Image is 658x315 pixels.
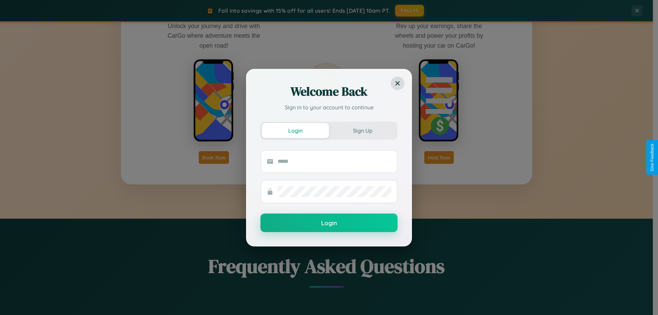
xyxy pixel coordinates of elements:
[260,214,398,232] button: Login
[262,123,329,138] button: Login
[260,83,398,100] h2: Welcome Back
[650,144,655,171] div: Give Feedback
[260,103,398,111] p: Sign in to your account to continue
[329,123,396,138] button: Sign Up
